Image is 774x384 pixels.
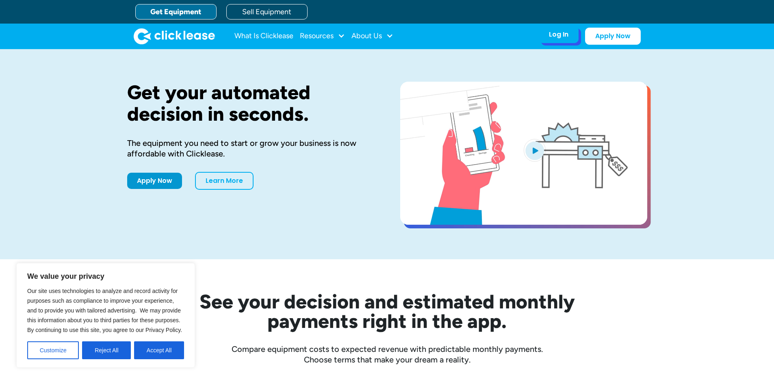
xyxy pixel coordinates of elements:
[127,82,374,125] h1: Get your automated decision in seconds.
[351,28,393,44] div: About Us
[127,344,647,365] div: Compare equipment costs to expected revenue with predictable monthly payments. Choose terms that ...
[400,82,647,225] a: open lightbox
[16,263,195,368] div: We value your privacy
[27,341,79,359] button: Customize
[585,28,641,45] a: Apply Now
[134,28,215,44] a: home
[27,271,184,281] p: We value your privacy
[82,341,131,359] button: Reject All
[134,28,215,44] img: Clicklease logo
[160,292,615,331] h2: See your decision and estimated monthly payments right in the app.
[134,341,184,359] button: Accept All
[127,173,182,189] a: Apply Now
[549,30,568,39] div: Log In
[135,4,217,20] a: Get Equipment
[234,28,293,44] a: What Is Clicklease
[195,172,254,190] a: Learn More
[127,138,374,159] div: The equipment you need to start or grow your business is now affordable with Clicklease.
[524,139,546,162] img: Blue play button logo on a light blue circular background
[226,4,308,20] a: Sell Equipment
[27,288,182,333] span: Our site uses technologies to analyze and record activity for purposes such as compliance to impr...
[300,28,345,44] div: Resources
